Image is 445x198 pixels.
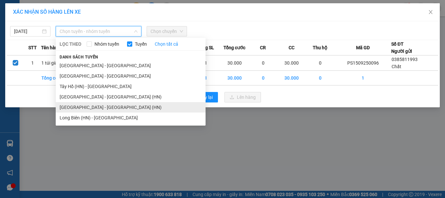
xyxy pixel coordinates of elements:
[278,71,306,85] td: 30.000
[192,71,220,85] td: 1
[155,40,178,48] a: Chọn tất cả
[306,71,335,85] td: 0
[22,5,69,19] strong: CÔNG TY TNHH VĨNH QUANG
[56,102,206,113] li: [GEOGRAPHIC_DATA] - [GEOGRAPHIC_DATA] (HN)
[422,3,440,22] button: Close
[223,44,245,51] span: Tổng cước
[24,55,41,71] td: 1
[74,7,122,15] span: PS1509250096
[391,40,412,55] div: Số ĐT Người gửi
[335,71,391,85] td: 1
[4,11,17,42] img: logo
[428,9,433,15] span: close
[392,57,418,62] span: 0385811993
[356,44,370,51] span: Mã GD
[14,28,41,35] input: 15/09/2025
[26,35,65,47] strong: : [DOMAIN_NAME]
[60,40,81,48] span: LỌC THEO
[56,60,206,71] li: [GEOGRAPHIC_DATA] - [GEOGRAPHIC_DATA]
[289,44,294,51] span: CC
[134,29,138,33] span: down
[249,71,278,85] td: 0
[224,92,261,102] button: uploadLên hàng
[37,36,52,41] span: Website
[56,71,206,81] li: [GEOGRAPHIC_DATA] - [GEOGRAPHIC_DATA]
[41,55,70,71] td: 1 túi giấy
[28,44,37,51] span: STT
[306,55,335,71] td: 0
[335,55,391,71] td: PS1509250096
[13,9,81,15] span: XÁC NHẬN SỐ HÀNG LÊN XE
[249,55,278,71] td: 0
[92,40,122,48] span: Nhóm tuyến
[260,44,266,51] span: CR
[392,64,401,69] span: Chất
[220,55,249,71] td: 30.000
[56,81,206,92] li: Tây Hồ (HN) - [GEOGRAPHIC_DATA]
[19,21,72,27] strong: PHIẾU GỬI HÀNG
[151,26,183,36] span: Chọn chuyến
[60,26,137,36] span: Chọn tuyến - nhóm tuyến
[41,44,60,51] span: Tên hàng
[220,71,249,85] td: 30.000
[278,55,306,71] td: 30.000
[56,92,206,102] li: [GEOGRAPHIC_DATA] - [GEOGRAPHIC_DATA] (HN)
[132,40,150,48] span: Tuyến
[41,71,70,85] td: Tổng cộng
[197,44,214,51] span: Tổng SL
[56,113,206,123] li: Long Biên (HN) - [GEOGRAPHIC_DATA]
[24,29,67,34] strong: Hotline : 0889 23 23 23
[56,54,102,60] span: Danh sách tuyến
[313,44,327,51] span: Thu hộ
[192,55,220,71] td: 1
